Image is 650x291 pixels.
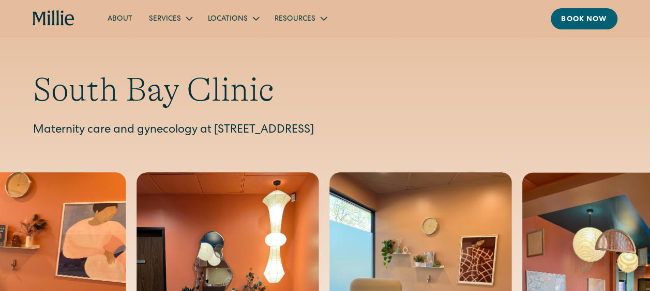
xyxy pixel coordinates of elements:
[33,122,617,139] p: Maternity care and gynecology at [STREET_ADDRESS]
[275,14,315,25] div: Resources
[208,14,248,25] div: Locations
[33,10,74,27] a: home
[141,10,200,27] div: Services
[200,10,266,27] div: Locations
[33,70,617,110] h1: South Bay Clinic
[561,14,607,25] div: Book now
[266,10,334,27] div: Resources
[149,14,181,25] div: Services
[551,8,617,29] a: Book now
[99,10,141,27] a: About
